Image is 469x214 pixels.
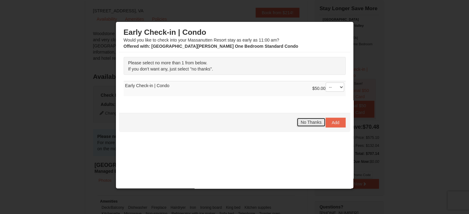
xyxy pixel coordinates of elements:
td: Early Check-in | Condo [124,81,346,96]
span: Offered with [124,44,149,49]
div: $50.00 [312,83,344,95]
span: Add [332,120,339,125]
span: Please select no more than 1 from below. [128,60,208,65]
button: No Thanks [297,118,325,127]
span: No Thanks [301,120,321,125]
h3: Early Check-in | Condo [124,28,346,37]
button: Add [326,118,346,127]
strong: : [GEOGRAPHIC_DATA][PERSON_NAME] One Bedroom Standard Condo [124,44,298,49]
span: If you don't want any, just select "no thanks". [128,67,213,71]
div: Would you like to check into your Massanutten Resort stay as early as 11:00 am? [124,28,346,49]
